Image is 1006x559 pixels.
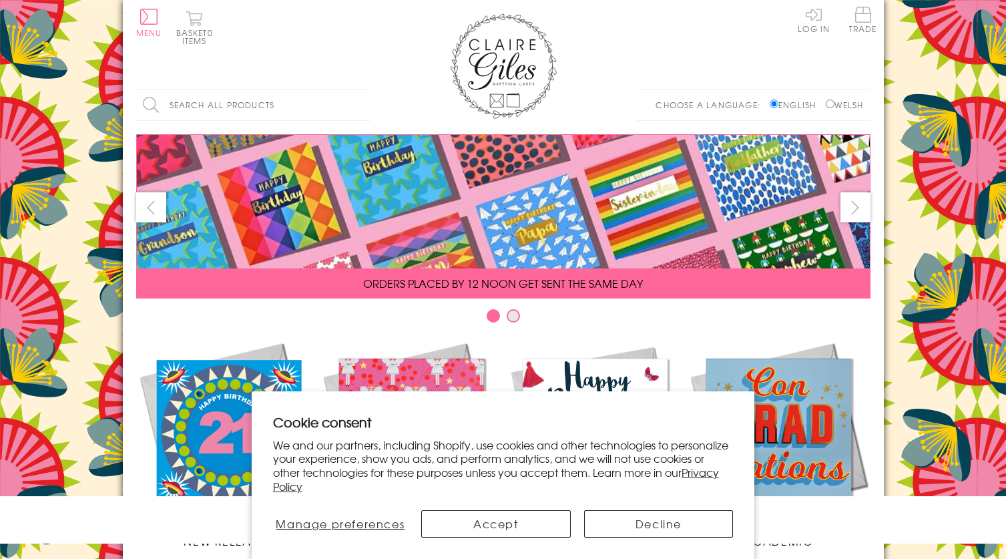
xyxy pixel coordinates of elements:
[450,13,557,119] img: Claire Giles Greetings Cards
[849,7,877,35] a: Trade
[276,516,405,532] span: Manage preferences
[584,510,734,538] button: Decline
[136,90,370,120] input: Search all products
[136,309,870,329] div: Carousel Pagination
[770,99,822,111] label: English
[656,99,767,111] p: Choose a language:
[687,339,870,549] a: Academic
[136,9,162,37] button: Menu
[273,413,734,431] h2: Cookie consent
[273,438,734,494] p: We and our partners, including Shopify, use cookies and other technologies to personalize your ex...
[356,90,370,120] input: Search
[826,100,834,108] input: Welsh
[840,192,870,222] button: next
[136,27,162,39] span: Menu
[798,7,830,33] a: Log In
[176,11,213,45] button: Basket0 items
[136,339,320,549] a: New Releases
[826,99,864,111] label: Welsh
[182,27,213,47] span: 0 items
[507,309,520,323] button: Carousel Page 2
[503,339,687,549] a: Birthdays
[273,510,408,538] button: Manage preferences
[320,339,503,549] a: Christmas
[770,100,778,108] input: English
[849,7,877,33] span: Trade
[136,192,166,222] button: prev
[363,275,643,291] span: ORDERS PLACED BY 12 NOON GET SENT THE SAME DAY
[487,309,500,323] button: Carousel Page 1 (Current Slide)
[273,464,719,494] a: Privacy Policy
[421,510,571,538] button: Accept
